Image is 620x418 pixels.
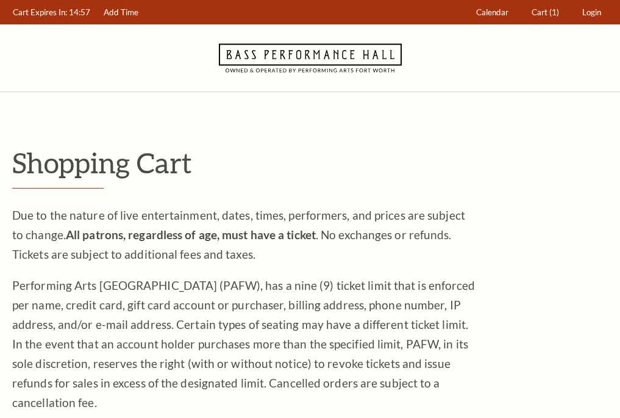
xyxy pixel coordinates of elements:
[66,228,316,242] strong: All patrons, regardless of age, must have a ticket
[12,208,465,261] span: Due to the nature of live entertainment, dates, times, performers, and prices are subject to chan...
[476,7,508,17] span: Calendar
[532,7,547,17] span: Cart
[577,1,607,24] a: Login
[12,147,608,178] p: Shopping Cart
[471,1,515,24] a: Calendar
[526,1,565,24] a: Cart (1)
[13,7,67,17] span: Cart Expires In:
[582,7,601,17] span: Login
[69,7,90,17] span: 14:57
[98,1,144,24] a: Add Time
[549,7,559,17] span: (1)
[12,276,476,413] p: Performing Arts [GEOGRAPHIC_DATA] (PAFW), has a nine (9) ticket limit that is enforced per name, ...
